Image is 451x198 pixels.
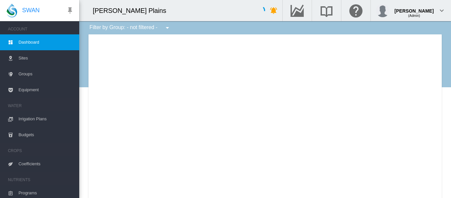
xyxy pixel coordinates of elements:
md-icon: icon-pin [66,7,74,15]
span: Sites [18,50,74,66]
span: Coefficients [18,156,74,172]
button: icon-bell-ring [267,4,280,17]
md-icon: Go to the Data Hub [289,7,305,15]
span: Budgets [18,127,74,143]
img: SWAN-Landscape-Logo-Colour-drop.png [7,4,17,18]
button: icon-menu-down [161,21,174,34]
md-icon: Search the knowledge base [319,7,334,15]
span: NUTRIENTS [8,175,74,185]
span: Irrigation Plans [18,111,74,127]
div: [PERSON_NAME] [395,5,434,12]
span: WATER [8,100,74,111]
span: SWAN [22,6,40,15]
md-icon: icon-chevron-down [438,7,446,15]
md-icon: Click here for help [348,7,364,15]
img: profile.jpg [376,4,389,17]
span: Groups [18,66,74,82]
md-icon: icon-menu-down [163,24,171,32]
span: Equipment [18,82,74,98]
md-icon: icon-bell-ring [270,7,278,15]
span: CROPS [8,145,74,156]
span: (Admin) [408,14,420,18]
span: Dashboard [18,34,74,50]
div: Filter by Group: - not filtered - [85,21,176,34]
span: ACCOUNT [8,24,74,34]
div: [PERSON_NAME] Plains [93,6,172,15]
